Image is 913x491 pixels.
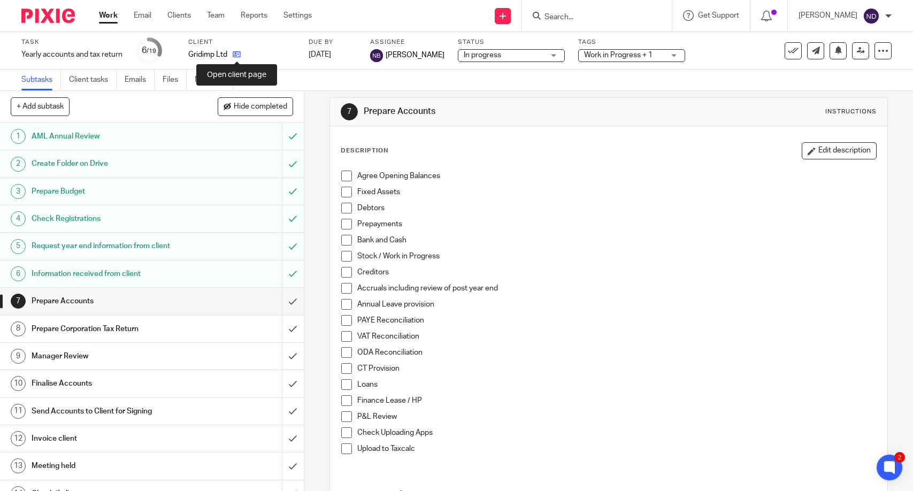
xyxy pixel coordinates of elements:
h1: Create Folder on Drive [32,156,191,172]
a: Work [99,10,118,21]
p: Accruals including review of post year end [357,283,876,294]
button: Hide completed [218,97,293,116]
a: Reports [241,10,267,21]
h1: Meeting held [32,458,191,474]
div: 5 [11,239,26,254]
h1: AML Annual Review [32,128,191,144]
p: Check Uploading Apps [357,427,876,438]
a: Subtasks [21,70,61,90]
p: P&L Review [357,411,876,422]
button: Edit description [802,142,877,159]
p: Stock / Work in Progress [357,251,876,262]
p: Prepayments [357,219,876,229]
div: 10 [11,376,26,391]
a: Notes (0) [195,70,234,90]
img: svg%3E [863,7,880,25]
div: 4 [11,211,26,226]
div: 2 [894,452,905,463]
label: Due by [309,38,357,47]
h1: Manager Review [32,348,191,364]
p: Upload to Taxcalc [357,443,876,454]
div: 9 [11,349,26,364]
h1: Check Registrations [32,211,191,227]
p: Finance Lease / HP [357,395,876,406]
span: [PERSON_NAME] [386,50,444,60]
input: Search [543,13,640,22]
div: Instructions [825,108,877,116]
img: svg%3E [370,49,383,62]
span: Hide completed [234,103,287,111]
small: /19 [147,48,156,54]
label: Task [21,38,122,47]
span: In progress [464,51,501,59]
span: Work in Progress + 1 [584,51,653,59]
p: Bank and Cash [357,235,876,245]
div: 6 [142,44,156,57]
h1: Finalise Accounts [32,375,191,392]
label: Tags [578,38,685,47]
a: Clients [167,10,191,21]
div: 6 [11,266,26,281]
h1: Information received from client [32,266,191,282]
div: Yearly accounts and tax return [21,49,122,60]
p: [PERSON_NAME] [799,10,857,21]
p: Description [341,147,388,155]
a: Client tasks [69,70,117,90]
img: Pixie [21,9,75,23]
p: Annual Leave provision [357,299,876,310]
a: Settings [283,10,312,21]
h1: Prepare Budget [32,183,191,200]
p: Debtors [357,203,876,213]
a: Team [207,10,225,21]
h1: Send Accounts to Client for Signing [32,403,191,419]
h1: Invoice client [32,431,191,447]
p: Loans [357,379,876,390]
h1: Request year end information from client [32,238,191,254]
p: Gridimp Ltd [188,49,227,60]
div: 7 [11,294,26,309]
a: Email [134,10,151,21]
div: 2 [11,157,26,172]
p: VAT Reconciliation [357,331,876,342]
div: 8 [11,321,26,336]
p: PAYE Reconciliation [357,315,876,326]
a: Emails [125,70,155,90]
h1: Prepare Accounts [364,106,632,117]
div: 11 [11,404,26,419]
p: Creditors [357,267,876,278]
span: Get Support [698,12,739,19]
a: Files [163,70,187,90]
label: Status [458,38,565,47]
div: 12 [11,431,26,446]
p: Agree Opening Balances [357,171,876,181]
span: [DATE] [309,51,331,58]
h1: Prepare Accounts [32,293,191,309]
label: Assignee [370,38,444,47]
a: Audit logs [242,70,283,90]
div: 1 [11,129,26,144]
p: ODA Reconciliation [357,347,876,358]
div: 3 [11,184,26,199]
p: CT Provision [357,363,876,374]
div: 13 [11,458,26,473]
label: Client [188,38,295,47]
button: + Add subtask [11,97,70,116]
h1: Prepare Corporation Tax Return [32,321,191,337]
div: 7 [341,103,358,120]
p: Fixed Assets [357,187,876,197]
